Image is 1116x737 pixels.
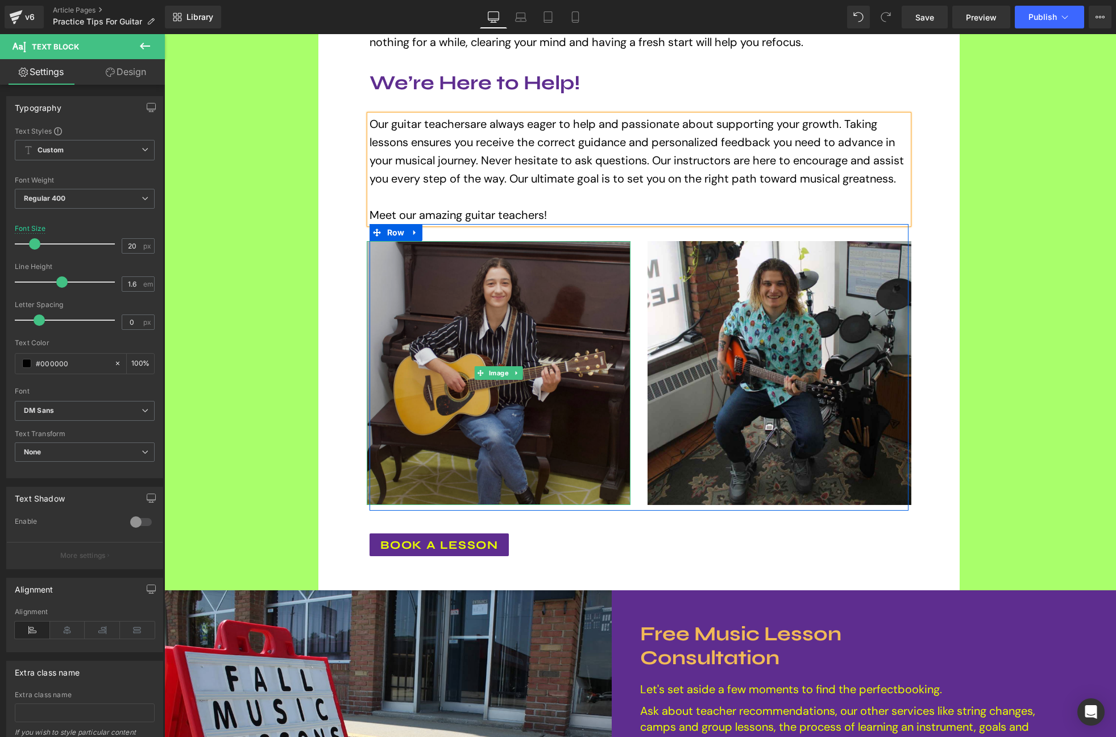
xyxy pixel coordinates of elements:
div: Letter Spacing [15,301,155,309]
div: Line Height [15,263,155,271]
p: Meet our amazing guitar teachers! [205,172,744,190]
div: Text Transform [15,430,155,438]
div: Text Shadow [15,487,65,503]
div: Enable [15,517,119,529]
div: Font Weight [15,176,155,184]
div: Text Color [15,339,155,347]
a: Preview [952,6,1010,28]
span: Let's set aside a few moments to find the perfect [476,648,733,663]
b: None [24,448,42,456]
input: Color [36,357,109,370]
button: Publish [1015,6,1084,28]
a: Desktop [480,6,507,28]
span: Publish [1028,13,1057,22]
button: More [1089,6,1111,28]
a: Tablet [534,6,562,28]
span: em [143,280,153,288]
a: Expand / Collapse [243,190,258,207]
div: Font Size [15,225,46,233]
button: More settings [7,542,163,569]
span: Practice Tips For Guitar [53,17,142,26]
strong: Consultation [476,612,615,636]
div: Extra class name [15,661,80,677]
div: Typography [15,97,61,113]
span: px [143,242,153,250]
a: Mobile [562,6,589,28]
div: Alignment [15,608,155,616]
span: Library [186,12,213,22]
div: Text Styles [15,126,155,135]
div: Font [15,387,155,395]
div: Open Intercom Messenger [1077,698,1105,726]
a: Book a lesson [205,499,345,522]
a: Laptop [507,6,534,28]
a: Article Pages [53,6,165,15]
div: v6 [23,10,37,24]
span: Save [915,11,934,23]
font: We’re Here to Help! [205,37,416,61]
strong: Free Music Lesson [476,588,677,612]
a: New Library [165,6,221,28]
a: Expand / Collapse [346,332,358,346]
b: Regular 400 [24,194,66,202]
p: More settings [60,550,106,561]
div: Extra class name [15,691,155,699]
span: Text Block [32,42,79,51]
span: Row [220,190,243,207]
span: Preview [966,11,997,23]
button: Undo [847,6,870,28]
span: Image [322,332,346,346]
a: v6 [5,6,44,28]
div: Alignment [15,578,53,594]
button: Redo [874,6,897,28]
i: DM Sans [24,406,54,416]
span: px [143,318,153,326]
b: Custom [38,146,64,155]
a: Design [85,59,167,85]
div: % [127,354,154,374]
p: Our guitar teachers are always eager to help and passionate about supporting your growth. Taking ... [205,81,744,154]
span: booking. [733,648,778,663]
